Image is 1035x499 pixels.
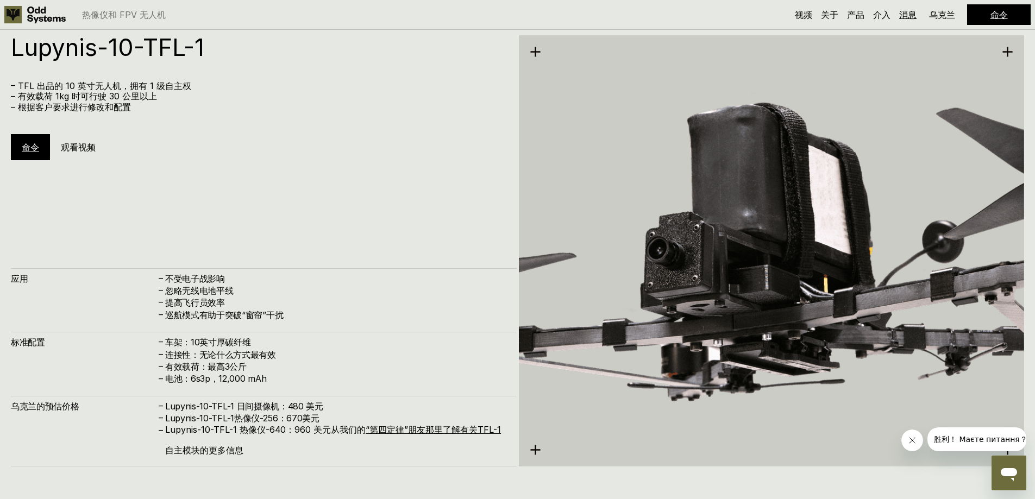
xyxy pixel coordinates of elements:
[165,373,266,384] font: 电池：6s3p，12,000 mAh
[82,9,166,20] font: 热像仪和 FPV 无人机
[331,424,366,435] font: 从我们的
[165,424,331,435] font: Lupynis-10-TFL-1 热像仪-640：960 美元
[159,336,163,347] font: –
[159,285,163,295] font: –
[11,33,204,62] font: Lupynis-10-TFL-1
[165,285,233,296] font: 忽略无线电地平线
[901,429,923,451] iframe: 关闭消息
[478,424,501,435] a: TFL-1
[873,9,890,20] a: 介入
[929,9,955,20] font: 乌克兰
[11,102,131,112] font: – 根据客户要求进行修改和配置
[11,80,191,91] font: – TFL 出品的 10 英寸无人机，拥有 1 级自主权
[11,401,79,412] font: 乌克兰的预估价格
[927,427,1026,451] iframe: 来自公司的消息
[992,456,1026,490] iframe: 启动消息传送窗口的按钮
[366,424,478,435] a: “第四定律”朋友那里了解有关
[159,372,163,383] font: –
[61,142,96,153] font: 观看视频
[899,9,917,20] a: 消息
[165,337,250,348] font: 车架：10英寸厚碳纤维
[990,9,1008,20] a: 命令
[165,349,276,360] font: 连接性：无论什么方式最有效
[795,9,812,20] a: 视频
[11,273,28,284] font: 应用
[22,142,39,153] a: 命令
[159,400,163,411] font: –
[165,401,323,412] font: Lupynis-10-TFL-1 日间摄像机：480 美元
[159,425,163,435] font: –
[165,297,225,308] font: 提高飞行员效率
[821,9,838,20] a: 关于
[165,273,225,284] font: 不受电子战影响
[159,272,163,283] font: –
[7,8,100,16] font: 胜利！ Маєте питання？
[165,361,247,372] font: 有效载荷：最高3公斤
[159,361,163,371] font: –
[11,91,157,102] font: – 有效载荷 1kg 时可行驶 30 公里以上
[11,337,45,348] font: 标准配置
[159,296,163,307] font: –
[159,349,163,359] font: –
[847,9,864,20] a: 产品
[159,412,163,423] font: –
[159,309,163,320] font: –
[165,309,283,320] font: 巡航模式有助于突破“窗帘”干扰
[165,413,319,424] font: Lupynis-10-TFL-1热像仪-256：670美元
[165,445,243,456] font: 自主模块的更多信息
